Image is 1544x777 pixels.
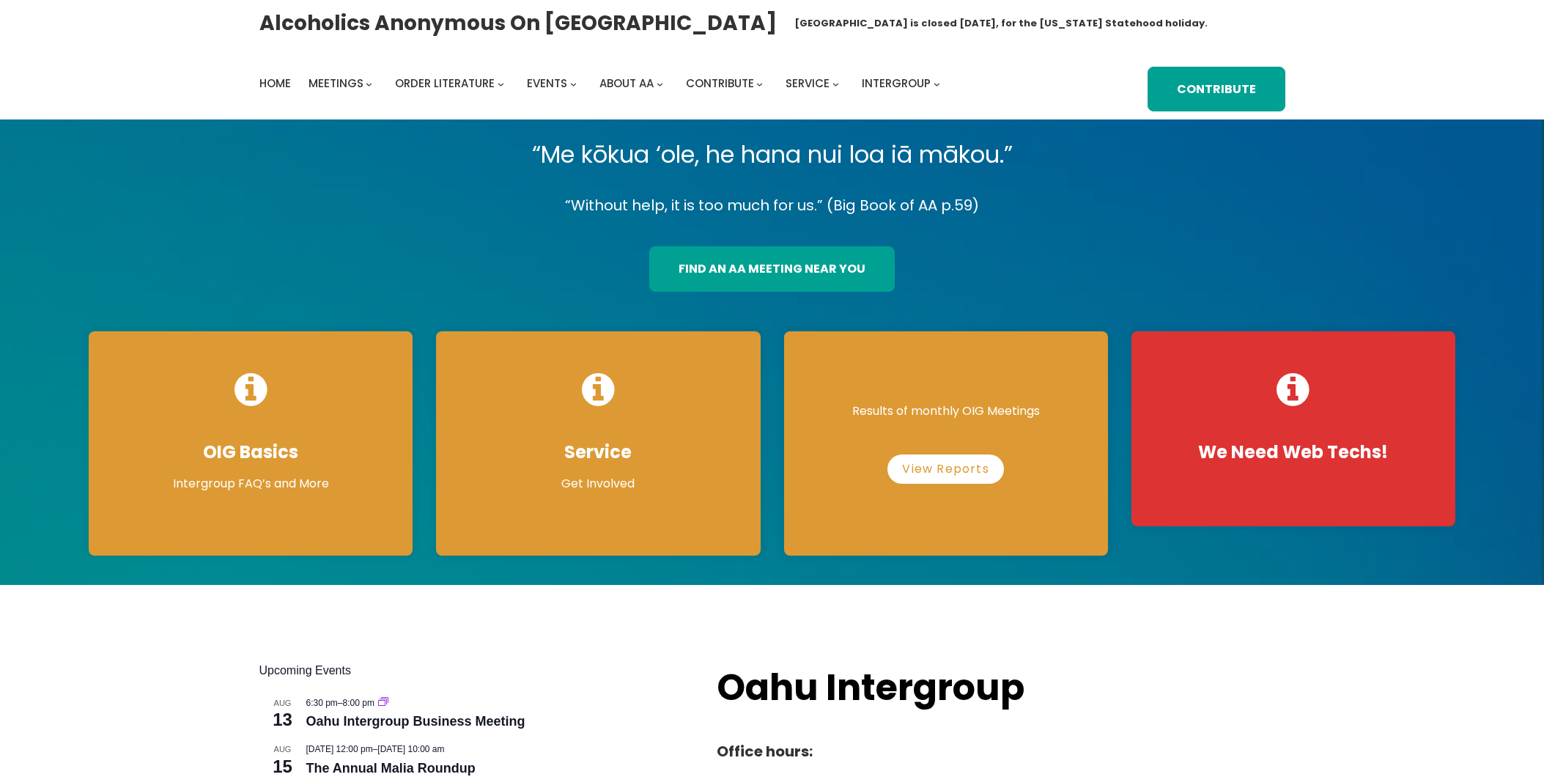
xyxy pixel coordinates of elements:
button: Service submenu [832,81,839,87]
span: 13 [259,707,306,732]
a: The Annual Malia Roundup [306,761,476,776]
a: Service [786,73,830,94]
h4: We Need Web Techs! [1146,441,1441,463]
button: Intergroup submenu [934,81,940,87]
button: Meetings submenu [366,81,372,87]
span: Aug [259,697,306,710]
a: Event series: Oahu Intergroup Business Meeting [378,698,388,708]
span: Intergroup [862,76,931,91]
h4: Service [451,441,745,463]
a: find an aa meeting near you [649,246,895,292]
span: Contribute [686,76,754,91]
button: About AA submenu [657,81,663,87]
a: Alcoholics Anonymous on [GEOGRAPHIC_DATA] [259,5,777,41]
h2: Oahu Intergroup [717,662,1070,713]
span: 6:30 pm [306,698,338,708]
span: Aug [259,743,306,756]
span: 8:00 pm [343,698,374,708]
a: Oahu Intergroup Business Meeting [306,714,525,729]
p: Intergroup FAQ’s and More [103,475,398,493]
nav: Intergroup [259,73,945,94]
time: – [306,744,445,754]
a: View Reports [887,454,1003,484]
span: Meetings [309,76,363,91]
a: Home [259,73,291,94]
span: [DATE] 10:00 am [377,744,444,754]
a: Contribute [1148,67,1285,112]
button: Events submenu [570,81,577,87]
time: – [306,698,377,708]
h1: [GEOGRAPHIC_DATA] is closed [DATE], for the [US_STATE] Statehood holiday. [794,16,1208,31]
a: Contribute [686,73,754,94]
a: Events [527,73,567,94]
span: Home [259,76,291,91]
span: Service [786,76,830,91]
button: Contribute submenu [756,81,763,87]
span: About AA [599,76,654,91]
h2: Upcoming Events [259,662,688,680]
span: Events [527,76,567,91]
p: “Without help, it is too much for us.” (Big Book of AA p.59) [77,193,1466,218]
a: About AA [599,73,654,94]
strong: Office hours: [717,741,813,762]
span: [DATE] 12:00 pm [306,744,373,754]
a: Intergroup [862,73,931,94]
span: Order Literature [395,76,495,91]
h4: OIG Basics [103,441,398,463]
p: “Me kōkua ‘ole, he hana nui loa iā mākou.” [77,134,1466,175]
a: Meetings [309,73,363,94]
p: Results of monthly OIG Meetings [799,402,1093,420]
button: Order Literature submenu [498,81,504,87]
p: Get Involved [451,475,745,493]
